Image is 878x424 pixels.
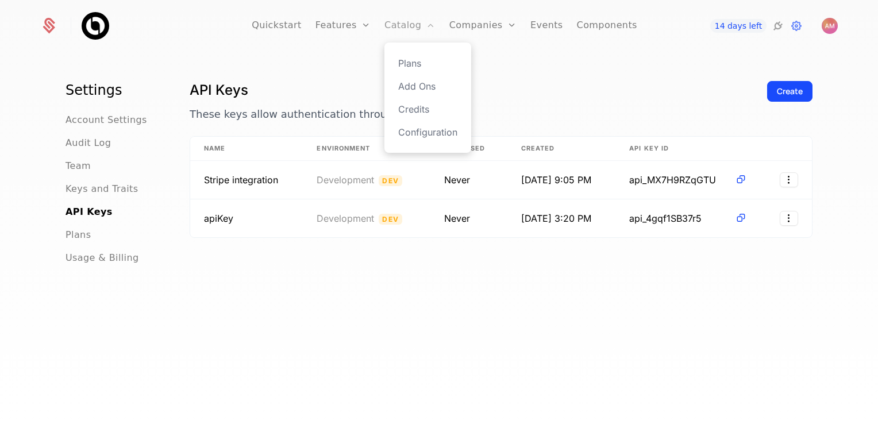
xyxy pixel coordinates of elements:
a: Plans [398,56,457,70]
span: Dev [379,214,402,225]
a: Keys and Traits [66,182,138,196]
button: Open user button [822,18,838,34]
button: Select action [780,211,798,226]
td: [DATE] 9:05 PM [507,161,616,199]
td: Never [430,161,507,199]
nav: Main [66,81,162,265]
p: These keys allow authentication through the API. [190,106,758,122]
span: Development [317,174,374,186]
a: Configuration [398,125,457,139]
td: [DATE] 3:20 PM [507,199,616,237]
span: api_MX7H9RZqGTU [629,173,730,187]
a: 14 days left [710,19,767,33]
button: Create [767,81,812,102]
th: Created [507,137,616,161]
img: Billy.ai [82,12,109,40]
a: API Keys [66,205,113,219]
a: Settings [790,19,803,33]
a: Team [66,159,91,173]
a: Add Ons [398,79,457,93]
span: api_4gqf1SB37r5 [629,211,730,225]
a: Account Settings [66,113,147,127]
h1: API Keys [190,81,758,99]
div: Create [777,86,803,97]
th: Name [190,137,303,161]
a: Audit Log [66,136,111,150]
span: Development [317,213,374,224]
a: Credits [398,102,457,116]
th: API Key ID [615,137,761,161]
a: Usage & Billing [66,251,139,265]
td: Never [430,199,507,237]
span: Stripe integration [204,174,278,186]
span: apiKey [204,213,233,224]
button: Select action [780,172,798,187]
a: Integrations [771,19,785,33]
h1: Settings [66,81,162,99]
span: Dev [379,175,402,186]
a: Plans [66,228,91,242]
img: abina Makaju [822,18,838,34]
th: Environment [303,137,430,161]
